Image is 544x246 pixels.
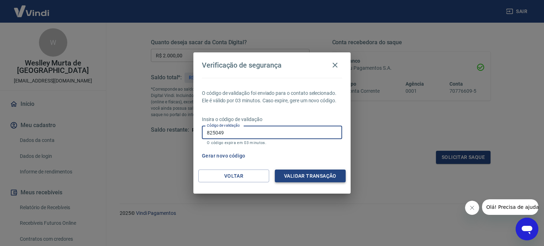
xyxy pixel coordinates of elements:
[198,170,269,183] button: Voltar
[275,170,346,183] button: Validar transação
[207,123,240,128] label: Código de validação
[465,201,479,215] iframe: Fechar mensagem
[199,149,248,162] button: Gerar novo código
[202,90,342,104] p: O código de validação foi enviado para o contato selecionado. Ele é válido por 03 minutos. Caso e...
[4,5,59,11] span: Olá! Precisa de ajuda?
[482,199,538,215] iframe: Mensagem da empresa
[202,116,342,123] p: Insira o código de validação
[516,218,538,240] iframe: Botão para abrir a janela de mensagens
[202,61,282,69] h4: Verificação de segurança
[207,141,337,145] p: O código expira em 03 minutos.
